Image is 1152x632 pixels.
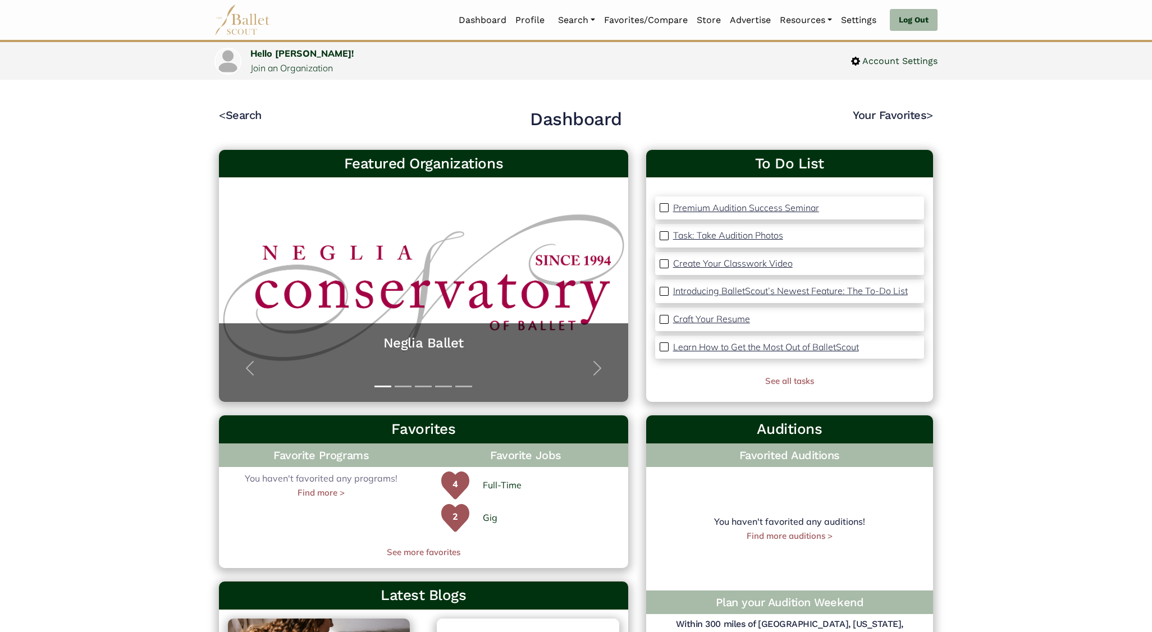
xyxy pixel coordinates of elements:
[853,108,933,122] a: Your Favorites>
[655,595,924,610] h4: Plan your Audition Weekend
[228,420,619,439] h3: Favorites
[655,420,924,439] h3: Auditions
[673,230,783,241] p: Task: Take Audition Photos
[673,228,783,243] a: Task: Take Audition Photos
[926,108,933,122] code: >
[395,380,412,393] button: Slide 2
[655,448,924,462] h4: Favorited Auditions
[441,510,469,538] p: 2
[673,284,908,299] a: Introducing BalletScout’s Newest Feature: The To-Do List
[673,201,819,216] a: Premium Audition Success Seminar
[673,313,750,324] p: Craft Your Resume
[374,380,391,393] button: Slide 1
[655,154,924,173] a: To Do List
[483,478,522,493] a: Full-Time
[250,62,333,74] a: Join an Organization
[230,335,617,352] a: Neglia Ballet
[747,530,833,541] a: Find more auditions >
[511,8,549,32] a: Profile
[228,154,619,173] h3: Featured Organizations
[851,54,938,68] a: Account Settings
[219,546,628,559] a: See more favorites
[455,380,472,393] button: Slide 5
[765,375,814,386] a: See all tasks
[600,8,692,32] a: Favorites/Compare
[725,8,775,32] a: Advertise
[673,285,908,296] p: Introducing BalletScout’s Newest Feature: The To-Do List
[554,8,600,32] a: Search
[454,8,511,32] a: Dashboard
[298,486,345,500] a: Find more >
[228,586,619,605] h3: Latest Blogs
[441,471,469,500] img: heart-green.svg
[775,8,836,32] a: Resources
[673,340,859,355] a: Learn How to Get the Most Out of BalletScout
[250,48,354,59] a: Hello [PERSON_NAME]!
[219,471,423,500] div: You haven't favorited any programs!
[673,312,750,327] a: Craft Your Resume
[219,443,423,467] h4: Favorite Programs
[219,108,226,122] code: <
[673,341,859,352] p: Learn How to Get the Most Out of BalletScout
[860,54,938,68] span: Account Settings
[673,202,819,213] p: Premium Audition Success Seminar
[530,108,622,131] h2: Dashboard
[673,257,793,271] a: Create Your Classwork Video
[890,9,938,31] a: Log Out
[441,477,469,505] p: 4
[646,515,933,529] p: You haven't favorited any auditions!
[216,49,240,74] img: profile picture
[435,380,452,393] button: Slide 4
[415,380,432,393] button: Slide 3
[836,8,881,32] a: Settings
[483,511,497,525] a: Gig
[692,8,725,32] a: Store
[219,108,262,122] a: <Search
[423,443,628,467] h4: Favorite Jobs
[673,258,793,269] p: Create Your Classwork Video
